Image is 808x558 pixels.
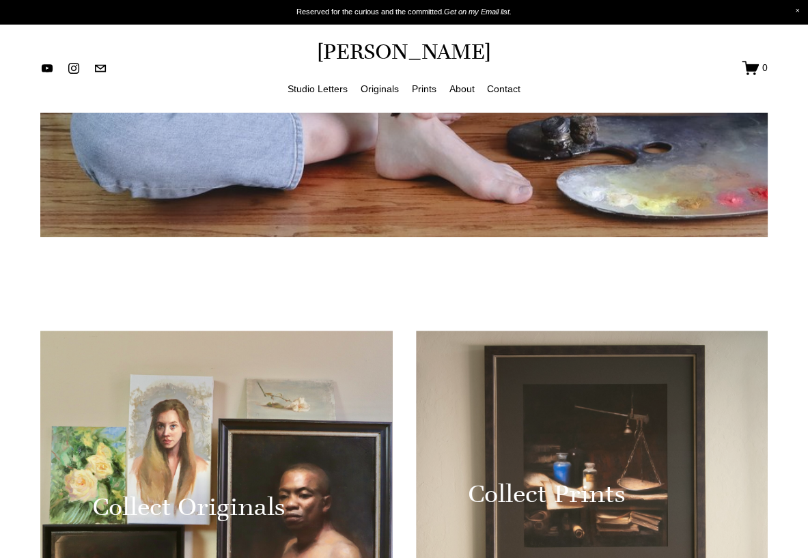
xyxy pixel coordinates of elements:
a: 0 items in cart [742,59,768,76]
a: [PERSON_NAME] [317,38,491,64]
a: Originals [361,80,399,97]
a: About [449,80,474,97]
a: Contact [487,80,520,97]
span: 0 [762,61,768,74]
a: Studio Letters [288,80,348,97]
a: instagram-unauth [67,61,81,75]
a: Prints [412,80,436,97]
a: YouTube [40,61,54,75]
a: jennifermariekeller@gmail.com [94,61,107,75]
